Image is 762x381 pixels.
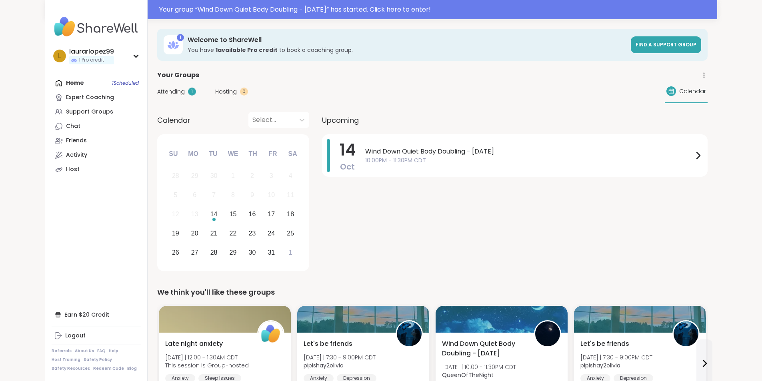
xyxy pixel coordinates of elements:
[282,244,299,261] div: Choose Saturday, November 1st, 2025
[340,139,356,161] span: 14
[165,339,223,349] span: Late night anxiety
[250,190,254,200] div: 9
[58,51,61,61] span: l
[224,145,242,163] div: We
[93,366,124,371] a: Redeem Code
[230,228,237,239] div: 22
[249,228,256,239] div: 23
[164,145,182,163] div: Su
[186,244,203,261] div: Choose Monday, October 27th, 2025
[250,170,254,181] div: 2
[186,187,203,204] div: Not available Monday, October 6th, 2025
[52,357,80,363] a: Host Training
[52,348,72,354] a: Referrals
[268,209,275,219] div: 17
[79,57,104,64] span: 1 Pro credit
[268,190,275,200] div: 10
[244,187,261,204] div: Not available Thursday, October 9th, 2025
[52,307,141,322] div: Earn $20 Credit
[284,145,301,163] div: Sa
[159,5,712,14] div: Your group “ Wind Down Quiet Body Doubling - [DATE] ” has started. Click here to enter!
[674,321,698,346] img: pipishay2olivia
[224,225,242,242] div: Choose Wednesday, October 22nd, 2025
[268,247,275,258] div: 31
[191,228,198,239] div: 20
[69,47,114,56] div: laurarlopez99
[249,209,256,219] div: 16
[188,36,626,44] h3: Welcome to ShareWell
[365,156,693,165] span: 10:00PM - 11:30PM CDT
[442,339,525,358] span: Wind Down Quiet Body Doubling - [DATE]
[340,161,355,172] span: Oct
[66,122,80,130] div: Chat
[268,228,275,239] div: 24
[167,206,184,223] div: Not available Sunday, October 12th, 2025
[65,332,86,340] div: Logout
[580,361,620,369] b: pipishay2olivia
[679,87,706,96] span: Calendar
[84,357,112,363] a: Safety Policy
[631,36,701,53] a: Find a support group
[97,348,106,354] a: FAQ
[535,321,560,346] img: QueenOfTheNight
[205,244,222,261] div: Choose Tuesday, October 28th, 2025
[157,70,199,80] span: Your Groups
[157,287,708,298] div: We think you'll like these groups
[304,353,376,361] span: [DATE] | 7:30 - 9:00PM CDT
[52,119,141,134] a: Chat
[282,225,299,242] div: Choose Saturday, October 25th, 2025
[249,247,256,258] div: 30
[165,361,249,369] span: This session is Group-hosted
[304,361,344,369] b: pipishay2olivia
[287,209,294,219] div: 18
[205,168,222,185] div: Not available Tuesday, September 30th, 2025
[231,170,235,181] div: 1
[184,145,202,163] div: Mo
[258,321,283,346] img: ShareWell
[186,225,203,242] div: Choose Monday, October 20th, 2025
[289,170,292,181] div: 4
[167,225,184,242] div: Choose Sunday, October 19th, 2025
[224,168,242,185] div: Not available Wednesday, October 1st, 2025
[127,366,137,371] a: Blog
[52,13,141,41] img: ShareWell Nav Logo
[304,339,352,349] span: Let's be friends
[224,187,242,204] div: Not available Wednesday, October 8th, 2025
[580,339,629,349] span: Let's be friends
[224,244,242,261] div: Choose Wednesday, October 29th, 2025
[580,353,652,361] span: [DATE] | 7:30 - 9:00PM CDT
[186,168,203,185] div: Not available Monday, September 29th, 2025
[263,187,280,204] div: Not available Friday, October 10th, 2025
[174,190,177,200] div: 5
[224,206,242,223] div: Choose Wednesday, October 15th, 2025
[282,168,299,185] div: Not available Saturday, October 4th, 2025
[230,209,237,219] div: 15
[205,206,222,223] div: Choose Tuesday, October 14th, 2025
[240,88,248,96] div: 0
[263,244,280,261] div: Choose Friday, October 31st, 2025
[66,151,87,159] div: Activity
[52,90,141,105] a: Expert Coaching
[244,244,261,261] div: Choose Thursday, October 30th, 2025
[191,170,198,181] div: 29
[231,190,235,200] div: 8
[52,366,90,371] a: Safety Resources
[167,187,184,204] div: Not available Sunday, October 5th, 2025
[66,137,87,145] div: Friends
[205,225,222,242] div: Choose Tuesday, October 21st, 2025
[263,225,280,242] div: Choose Friday, October 24th, 2025
[289,247,292,258] div: 1
[172,247,179,258] div: 26
[205,187,222,204] div: Not available Tuesday, October 7th, 2025
[636,41,696,48] span: Find a support group
[52,105,141,119] a: Support Groups
[166,166,300,262] div: month 2025-10
[230,247,237,258] div: 29
[263,206,280,223] div: Choose Friday, October 17th, 2025
[204,145,222,163] div: Tu
[191,247,198,258] div: 27
[172,228,179,239] div: 19
[75,348,94,354] a: About Us
[66,108,113,116] div: Support Groups
[52,134,141,148] a: Friends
